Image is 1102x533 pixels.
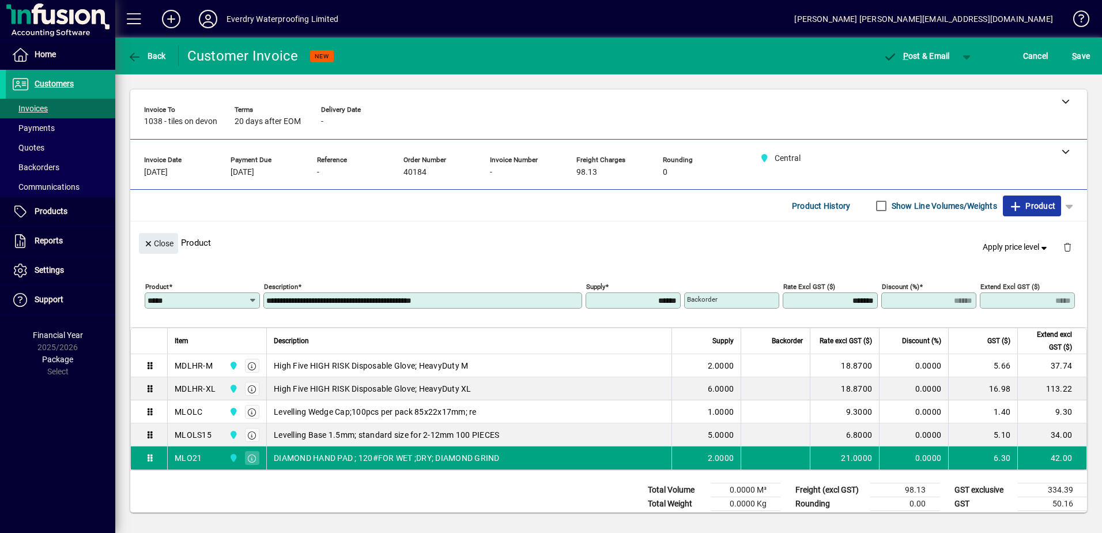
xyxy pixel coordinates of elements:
[949,483,1018,497] td: GST exclusive
[787,196,855,216] button: Product History
[820,335,872,347] span: Rate excl GST ($)
[124,46,169,66] button: Back
[948,423,1017,446] td: 5.10
[1072,51,1077,61] span: S
[783,283,835,291] mat-label: Rate excl GST ($)
[883,51,950,61] span: ost & Email
[882,283,919,291] mat-label: Discount (%)
[264,283,298,291] mat-label: Description
[687,295,718,303] mat-label: Backorder
[879,400,948,423] td: 0.0000
[708,360,734,371] span: 2.0000
[978,237,1054,258] button: Apply price level
[235,117,301,126] span: 20 days after EOM
[879,354,948,377] td: 0.0000
[274,452,500,464] span: DIAMOND HAND PAD ; 120#FOR WET ;DRY; DIAMOND GRIND
[1025,328,1072,354] span: Extend excl GST ($)
[6,256,115,285] a: Settings
[948,446,1017,470] td: 6.30
[35,207,67,216] span: Products
[274,335,309,347] span: Description
[130,222,1087,264] div: Product
[949,497,1018,511] td: GST
[145,283,169,291] mat-label: Product
[948,400,1017,423] td: 1.40
[708,429,734,441] span: 5.0000
[274,406,477,418] span: Levelling Wedge Cap;100pcs per pack 85x22x17mm; re
[175,360,213,371] div: MDLHR-M
[175,406,202,418] div: MLOLC
[817,360,872,371] div: 18.8700
[6,118,115,138] a: Payments
[870,483,939,497] td: 98.13
[903,51,908,61] span: P
[490,168,492,177] span: -
[980,283,1040,291] mat-label: Extend excl GST ($)
[1017,400,1086,423] td: 9.30
[226,359,239,372] span: Central
[35,79,74,88] span: Customers
[663,168,667,177] span: 0
[817,429,872,441] div: 6.8000
[877,46,956,66] button: Post & Email
[231,168,254,177] span: [DATE]
[227,10,338,28] div: Everdry Waterproofing Limited
[144,168,168,177] span: [DATE]
[274,429,499,441] span: Levelling Base 1.5mm; standard size for 2-12mm 100 PIECES
[642,483,711,497] td: Total Volume
[175,429,212,441] div: MLOLS15
[153,9,190,29] button: Add
[6,286,115,314] a: Support
[35,295,63,304] span: Support
[35,236,63,245] span: Reports
[175,452,202,464] div: MLO21
[136,238,181,248] app-page-header-button: Close
[187,47,299,65] div: Customer Invoice
[790,497,870,511] td: Rounding
[139,233,178,254] button: Close
[817,406,872,418] div: 9.3000
[708,406,734,418] span: 1.0000
[274,360,468,371] span: High Five HIGH RISK Disposable Glove; HeavyDuty M
[870,497,939,511] td: 0.00
[12,104,48,113] span: Invoices
[889,200,997,212] label: Show Line Volumes/Weights
[790,483,870,497] td: Freight (excl GST)
[190,9,227,29] button: Profile
[6,99,115,118] a: Invoices
[6,227,115,256] a: Reports
[6,177,115,197] a: Communications
[321,117,323,126] span: -
[127,51,166,61] span: Back
[879,446,948,470] td: 0.0000
[403,168,427,177] span: 40184
[1023,47,1048,65] span: Cancel
[642,497,711,511] td: Total Weight
[711,483,780,497] td: 0.0000 M³
[987,335,1010,347] span: GST ($)
[12,143,44,152] span: Quotes
[35,265,64,275] span: Settings
[226,452,239,464] span: Central
[792,197,851,215] span: Product History
[317,168,319,177] span: -
[772,335,803,347] span: Backorder
[274,383,471,395] span: High Five HIGH RISK Disposable Glove; HeavyDuty XL
[1009,197,1055,215] span: Product
[817,383,872,395] div: 18.8700
[6,157,115,177] a: Backorders
[1072,47,1090,65] span: ave
[175,383,216,395] div: MDLHR-XL
[42,355,73,364] span: Package
[949,511,1018,526] td: GST inclusive
[1003,196,1061,216] button: Product
[879,423,948,446] td: 0.0000
[1069,46,1093,66] button: Save
[12,163,59,172] span: Backorders
[115,46,179,66] app-page-header-button: Back
[1020,46,1051,66] button: Cancel
[1054,233,1081,261] button: Delete
[315,52,329,60] span: NEW
[983,241,1050,253] span: Apply price level
[1054,242,1081,252] app-page-header-button: Delete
